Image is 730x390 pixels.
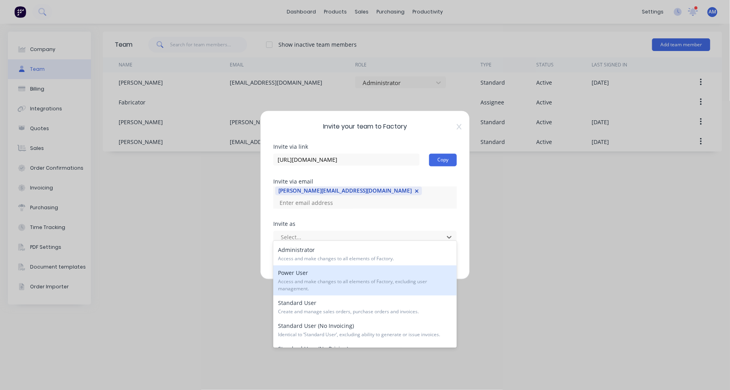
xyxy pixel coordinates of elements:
[278,308,452,315] span: Create and manage sales orders, purchase orders and invoices.
[273,242,457,265] div: Administrator
[273,341,457,371] div: Standard User (No Pricing)
[273,318,457,341] div: Standard User (No Invoicing)
[273,179,457,185] div: Invite via email
[273,122,457,132] span: Invite your team to Factory
[273,265,457,295] div: Power User
[273,222,457,227] div: Invite as
[275,197,354,209] input: Enter email address
[278,331,452,338] span: Identical to ‘Standard User’, excluding ability to generate or issue invoices.
[429,154,457,167] button: Copy
[278,278,452,292] span: Access and make changes to all elements of Factory, excluding user management.
[278,255,452,262] span: Access and make changes to all elements of Factory.
[273,295,457,318] div: Standard User
[273,144,457,150] div: Invite via link
[278,187,412,195] div: [PERSON_NAME][EMAIL_ADDRESS][DOMAIN_NAME]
